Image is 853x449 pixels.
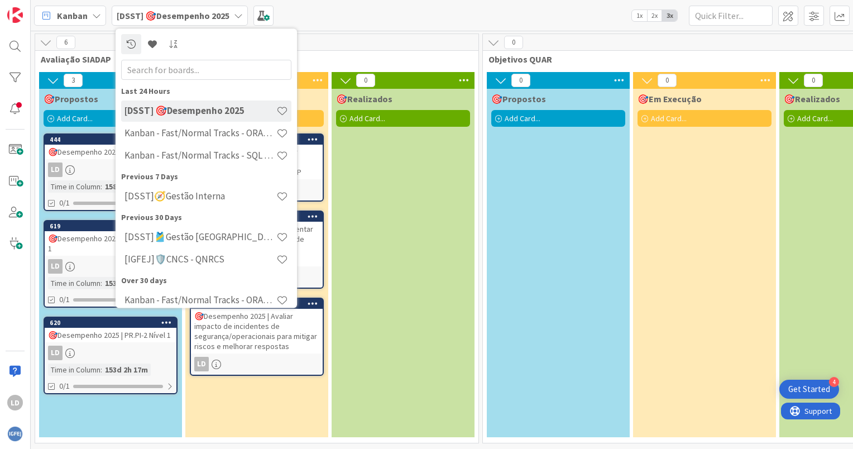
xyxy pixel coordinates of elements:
span: 0/1 [59,294,70,305]
div: 619 [50,222,176,230]
span: Add Card... [349,113,385,123]
span: Add Card... [797,113,833,123]
h4: [DSST]🧭Gestão Interna [124,191,276,202]
div: Time in Column [48,364,100,376]
img: Visit kanbanzone.com [7,7,23,23]
span: Avaliação SIADAP [41,54,464,65]
div: LD [48,259,63,274]
div: Previous 30 Days [121,212,291,223]
div: 444 [50,136,176,144]
span: Add Card... [651,113,687,123]
span: 0 [511,74,530,87]
div: 620🎯Desempenho 2025 | PR.PI-2 Nível 1 [45,318,176,342]
span: 0 [504,36,523,49]
span: : [100,364,102,376]
div: Get Started [788,384,830,395]
img: avatar [7,426,23,442]
div: 619🎯Desempenho 2025 | PR.SD-5 Nível 1 [45,221,176,256]
h4: [DSST] 🎯Desempenho 2025 [124,106,276,117]
span: : [100,180,102,193]
div: 🎯Desempenho 2025 | PR.SD-5 [45,145,176,159]
input: Search for boards... [121,60,291,80]
div: 447🎯Desempenho 2025 | Avaliar impacto de incidentes de segurança/operacionais para mitigar riscos... [191,299,323,354]
div: 🎯Desempenho 2025 | PR.PI-2 Nível 1 [45,328,176,342]
input: Quick Filter... [689,6,773,26]
a: 447🎯Desempenho 2025 | Avaliar impacto de incidentes de segurança/operacionais para mitigar riscos... [190,298,324,376]
span: 2x [647,10,662,21]
div: Last 24 Hours [121,85,291,97]
div: LD [191,357,323,371]
a: 619🎯Desempenho 2025 | PR.SD-5 Nível 1LDTime in Column:153d 2h 24m0/1 [44,220,178,308]
span: 🎯Realizados [336,93,392,104]
div: LD [45,259,176,274]
div: Previous 7 Days [121,171,291,183]
h4: Kanban - Fast/Normal Tracks - SQL SERVER [124,150,276,161]
b: [DSST] 🎯Desempenho 2025 [117,10,229,21]
span: Add Card... [505,113,540,123]
span: 🎯Em Execução [638,93,702,104]
span: 6 [56,36,75,49]
div: 🎯Desempenho 2025 | Avaliar impacto de incidentes de segurança/operacionais para mitigar riscos e ... [191,309,323,354]
h4: Kanban - Fast/Normal Tracks - ORACLE WEBLOGIC [124,295,276,306]
div: 158d 22h 1m [102,180,151,193]
div: 619 [45,221,176,231]
span: Add Card... [57,113,93,123]
div: Time in Column [48,277,100,289]
div: 444🎯Desempenho 2025 | PR.SD-5 [45,135,176,159]
div: 620 [50,319,176,327]
span: 0/1 [59,380,70,392]
div: 153d 2h 24m [102,277,151,289]
div: Over 30 days [121,275,291,286]
div: 153d 2h 17m [102,364,151,376]
span: 0/1 [59,197,70,209]
span: 3x [662,10,677,21]
span: 1x [632,10,647,21]
span: 🎯Propostos [44,93,98,104]
h4: [IGFEJ]🛡️CNCS - QNRCS [124,254,276,265]
a: 620🎯Desempenho 2025 | PR.PI-2 Nível 1LDTime in Column:153d 2h 17m0/1 [44,317,178,394]
span: : [100,277,102,289]
div: LD [194,357,209,371]
div: 620 [45,318,176,328]
div: 4 [829,377,839,387]
div: LD [45,346,176,360]
div: LD [7,395,23,410]
h4: [DSST]🎽Gestão [GEOGRAPHIC_DATA] [124,232,276,243]
div: 🎯Desempenho 2025 | PR.SD-5 Nível 1 [45,231,176,256]
span: 0 [658,74,677,87]
span: Kanban [57,9,88,22]
span: Support [23,2,51,15]
h4: Kanban - Fast/Normal Tracks - ORACLE TEAM | IGFEJ [124,128,276,139]
span: 0 [804,74,823,87]
div: Time in Column [48,180,100,193]
div: LD [45,163,176,177]
span: 0 [356,74,375,87]
span: 3 [64,74,83,87]
a: 444🎯Desempenho 2025 | PR.SD-5LDTime in Column:158d 22h 1m0/1 [44,133,178,211]
div: LD [48,163,63,177]
span: 🎯Propostos [491,93,546,104]
div: 444 [45,135,176,145]
div: LD [48,346,63,360]
span: 🎯Realizados [784,93,840,104]
div: Open Get Started checklist, remaining modules: 4 [779,380,839,399]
